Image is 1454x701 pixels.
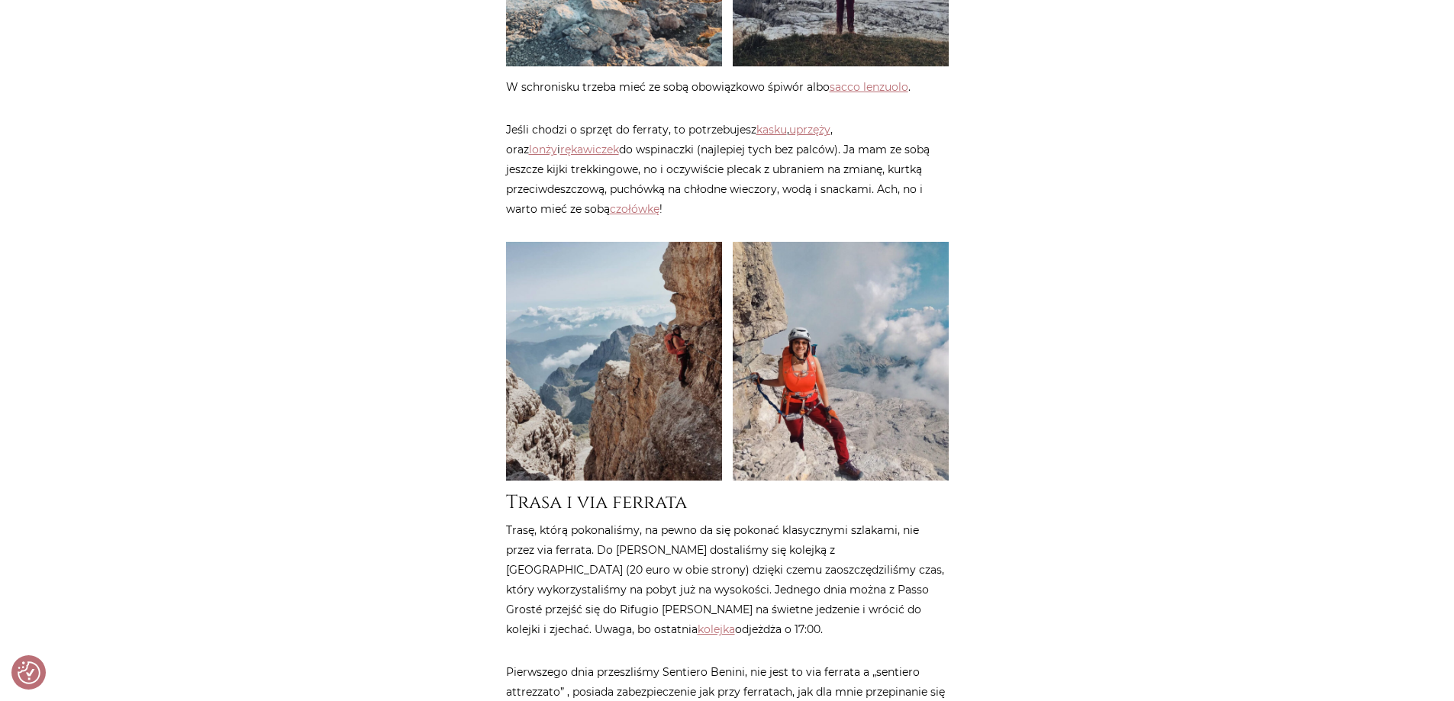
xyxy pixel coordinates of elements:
[506,520,949,639] p: Trasę, którą pokonaliśmy, na pewno da się pokonać klasycznymi szlakami, nie przez via ferrata. Do...
[529,143,557,156] a: lonży
[560,143,619,156] a: rękawiczek
[18,661,40,684] button: Preferencje co do zgód
[506,77,949,97] p: W schronisku trzeba mieć ze sobą obowiązkowo śpiwór albo .
[506,120,949,219] p: Jeśli chodzi o sprzęt do ferraty, to potrzebujesz , , oraz i do wspinaczki (najlepiej tych bez pa...
[830,80,908,94] a: sacco lenzuolo
[506,491,949,513] h3: Trasa i via ferrata
[698,622,735,636] a: kolejka
[18,661,40,684] img: Revisit consent button
[789,123,830,137] a: uprzęży
[756,123,787,137] a: kasku
[610,202,659,216] a: czołówkę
